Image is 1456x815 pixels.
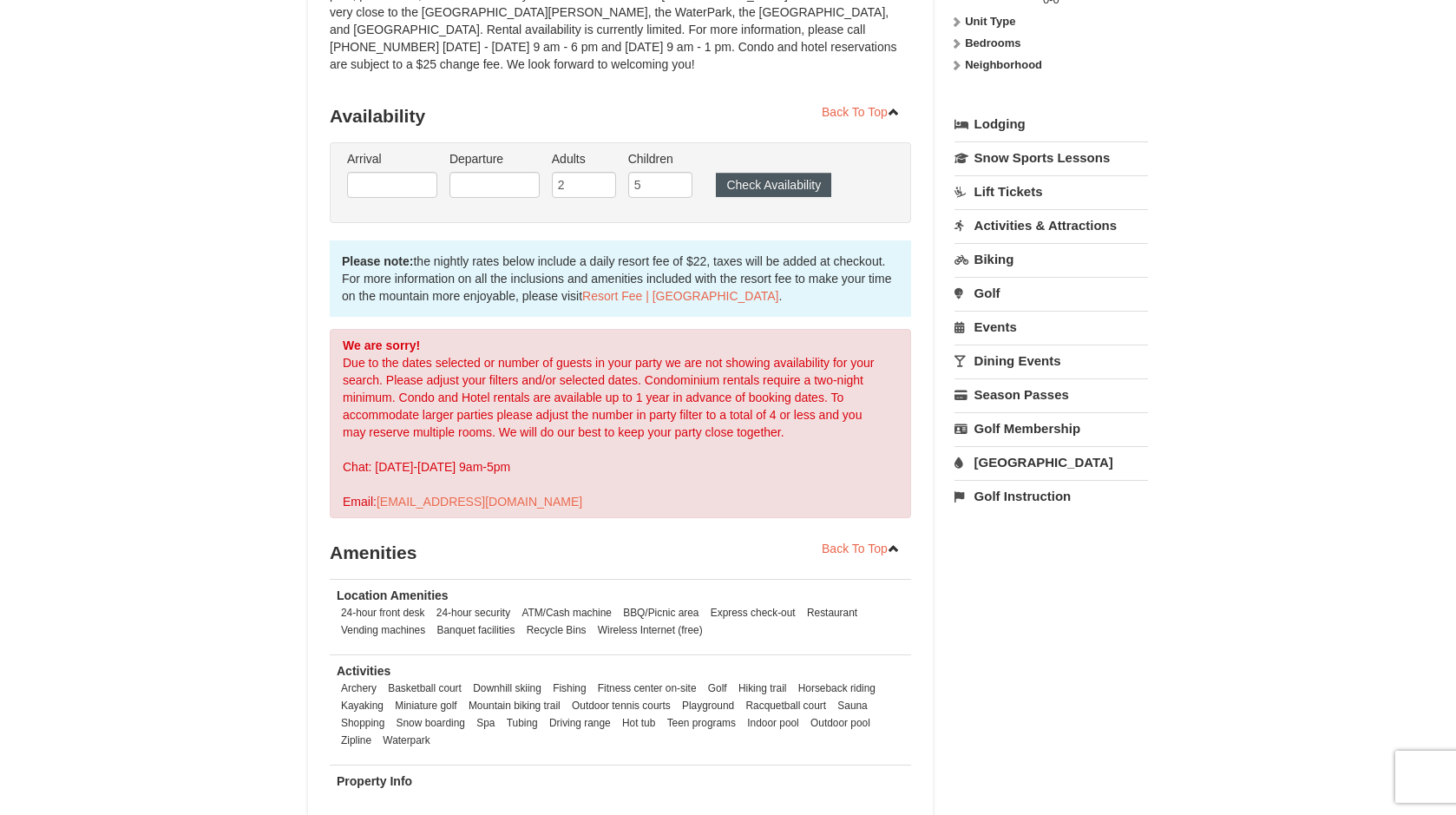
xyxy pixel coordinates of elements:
a: [EMAIL_ADDRESS][DOMAIN_NAME] [377,495,582,509]
a: Golf Instruction [954,480,1148,512]
li: Driving range [545,714,615,732]
li: Express check-out [706,604,800,621]
li: Golf [704,680,731,697]
strong: Unit Type [965,15,1015,28]
label: Departure [449,150,540,168]
button: Check Availability [716,173,831,197]
li: Playground [678,697,738,714]
a: Season Passes [954,378,1148,411]
a: Back To Top [810,536,911,562]
label: Children [628,150,692,168]
li: Outdoor tennis courts [567,697,675,714]
li: Fitness center on-site [594,680,701,697]
li: Downhill skiing [469,680,546,697]
li: Fishing [548,680,590,697]
li: Vending machines [337,621,430,639]
a: Lift Tickets [954,175,1148,207]
li: Tubing [502,714,542,732]
strong: Neighborhood [965,58,1042,71]
label: Adults [552,150,616,168]
li: Racquetball court [741,697,830,714]
li: Spa [472,714,499,732]
li: Miniature golf [390,697,461,714]
li: Shopping [337,714,389,732]
a: Golf Membership [954,412,1148,444]
a: Snow Sports Lessons [954,141,1148,174]
strong: Activities [337,664,390,678]
li: Snow boarding [392,714,469,732]
strong: Location Amenities [337,588,449,602]
li: Waterpark [378,732,434,749]
div: the nightly rates below include a daily resort fee of $22, taxes will be added at checkout. For m... [330,240,911,317]
li: ATM/Cash machine [517,604,616,621]
li: Mountain biking trail [464,697,565,714]
li: Hot tub [618,714,659,732]
a: Events [954,311,1148,343]
li: Zipline [337,732,376,749]
li: Basketball court [384,680,466,697]
h3: Amenities [330,536,911,570]
li: Horseback riding [794,680,880,697]
a: Golf [954,277,1148,309]
label: Arrival [347,150,437,168]
li: 24-hour security [432,604,515,621]
strong: We are sorry! [343,338,420,352]
a: Biking [954,243,1148,275]
strong: Bedrooms [965,36,1020,49]
li: Recycle Bins [522,621,591,639]
a: Resort Fee | [GEOGRAPHIC_DATA] [582,289,778,303]
a: [GEOGRAPHIC_DATA] [954,446,1148,478]
li: BBQ/Picnic area [619,604,703,621]
strong: Please note: [342,254,413,268]
li: Archery [337,680,381,697]
div: Due to the dates selected or number of guests in your party we are not showing availability for y... [330,329,911,518]
li: Outdoor pool [806,714,875,732]
li: Indoor pool [743,714,803,732]
a: Lodging [954,108,1148,140]
li: Restaurant [803,604,862,621]
li: Banquet facilities [433,621,520,639]
li: Hiking trail [734,680,791,697]
li: Teen programs [663,714,740,732]
li: 24-hour front desk [337,604,430,621]
li: Wireless Internet (free) [594,621,707,639]
a: Activities & Attractions [954,209,1148,241]
li: Kayaking [337,697,388,714]
h3: Availability [330,99,911,134]
strong: Property Info [337,774,412,788]
a: Dining Events [954,345,1148,377]
li: Sauna [833,697,871,714]
a: Back To Top [810,99,911,125]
